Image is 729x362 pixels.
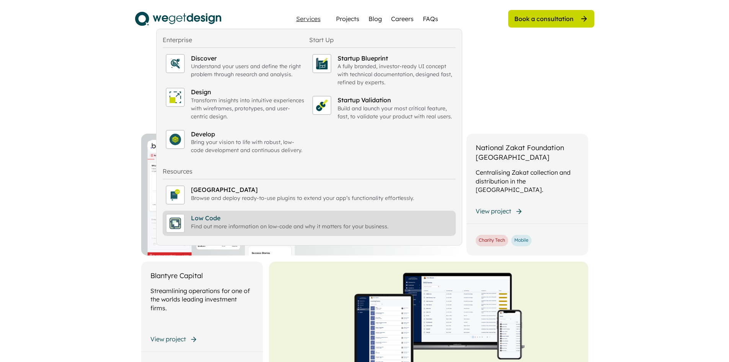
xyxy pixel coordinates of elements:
[514,237,528,244] div: Mobile
[191,194,453,202] div: Browse and deploy ready-to-use plugins to extend your app’s functionality effortlessly.
[163,167,192,176] div: Resources
[423,14,438,23] a: FAQs
[338,54,453,62] div: Startup Blueprint
[191,62,306,79] div: Understand your users and define the right problem through research and analysis.
[338,62,453,87] div: A fully branded, investor-ready UI concept with technical documentation, designed fast, refined b...
[191,88,306,96] div: Design
[170,92,181,103] img: 095-scale.svg
[316,58,328,69] img: blueprint.svg
[150,142,157,149] img: bubble%201.png
[309,35,334,44] div: Start Up
[191,130,306,138] div: Develop
[369,14,382,23] a: Blog
[191,138,306,154] div: Bring your vision to life with robust, low-code development and continuous delivery.
[391,14,414,23] a: Careers
[293,16,324,22] div: Services
[476,207,511,215] div: View project
[338,105,453,121] div: Build and launch your most critical feature, fast, to validate your product with real users.
[150,287,254,312] div: Streamlining operations for one of the worlds leading investment firms.
[170,218,181,229] img: drag-and-drop.png
[191,185,453,194] div: [GEOGRAPHIC_DATA]
[170,134,181,145] img: 098-layers.svg
[150,271,203,280] div: Blantyre Capital
[476,168,579,194] div: Centralising Zakat collection and distribution in the [GEOGRAPHIC_DATA].
[476,143,579,162] div: National Zakat Foundation [GEOGRAPHIC_DATA]
[479,237,505,244] div: Charity Tech
[135,9,221,28] img: logo.svg
[336,14,359,23] a: Projects
[163,35,192,44] div: Enterprise
[191,97,306,121] div: Transform insights into intuitive experiences with wireframes, prototypes, and user-centric design.
[338,96,453,104] div: Startup Validation
[150,335,186,343] div: View project
[514,15,574,23] div: Book a consultation
[191,223,453,231] div: Find out more information on low-code and why it matters for your business.
[316,100,328,111] img: validation.svg
[170,58,181,69] img: 071-analysis.svg
[170,189,181,201] img: WGD%20Plugin%20Library.svg
[191,54,306,62] div: Discover
[191,214,453,222] div: Low Code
